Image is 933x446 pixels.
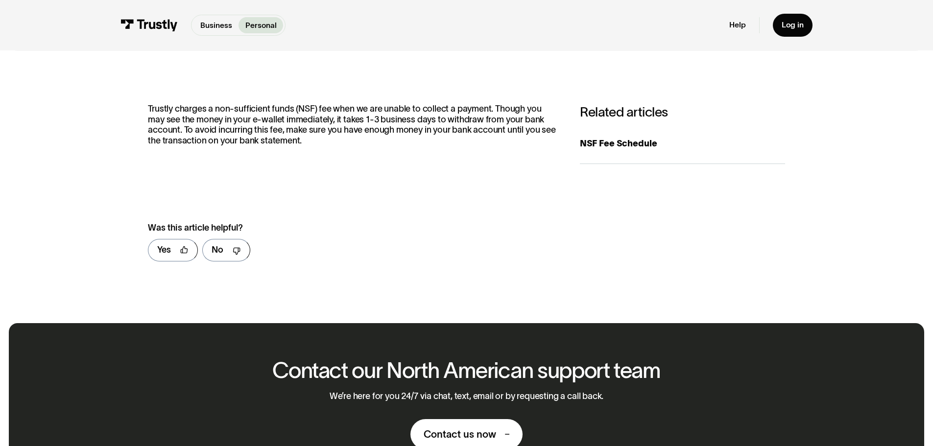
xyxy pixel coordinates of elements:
[245,20,277,31] p: Personal
[202,239,250,262] a: No
[157,243,171,257] div: Yes
[330,391,604,402] p: We’re here for you 24/7 via chat, text, email or by requesting a call back.
[239,17,283,33] a: Personal
[580,124,785,164] a: NSF Fee Schedule
[120,19,178,31] img: Trustly Logo
[729,20,746,30] a: Help
[580,104,785,119] h3: Related articles
[148,239,198,262] a: Yes
[272,358,661,382] h2: Contact our North American support team
[200,20,232,31] p: Business
[580,137,785,150] div: NSF Fee Schedule
[424,428,496,441] div: Contact us now
[212,243,223,257] div: No
[148,104,558,146] p: Trustly charges a non-sufficient funds (NSF) fee when we are unable to collect a payment. Though ...
[773,14,813,37] a: Log in
[148,221,534,235] div: Was this article helpful?
[782,20,804,30] div: Log in
[193,17,239,33] a: Business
